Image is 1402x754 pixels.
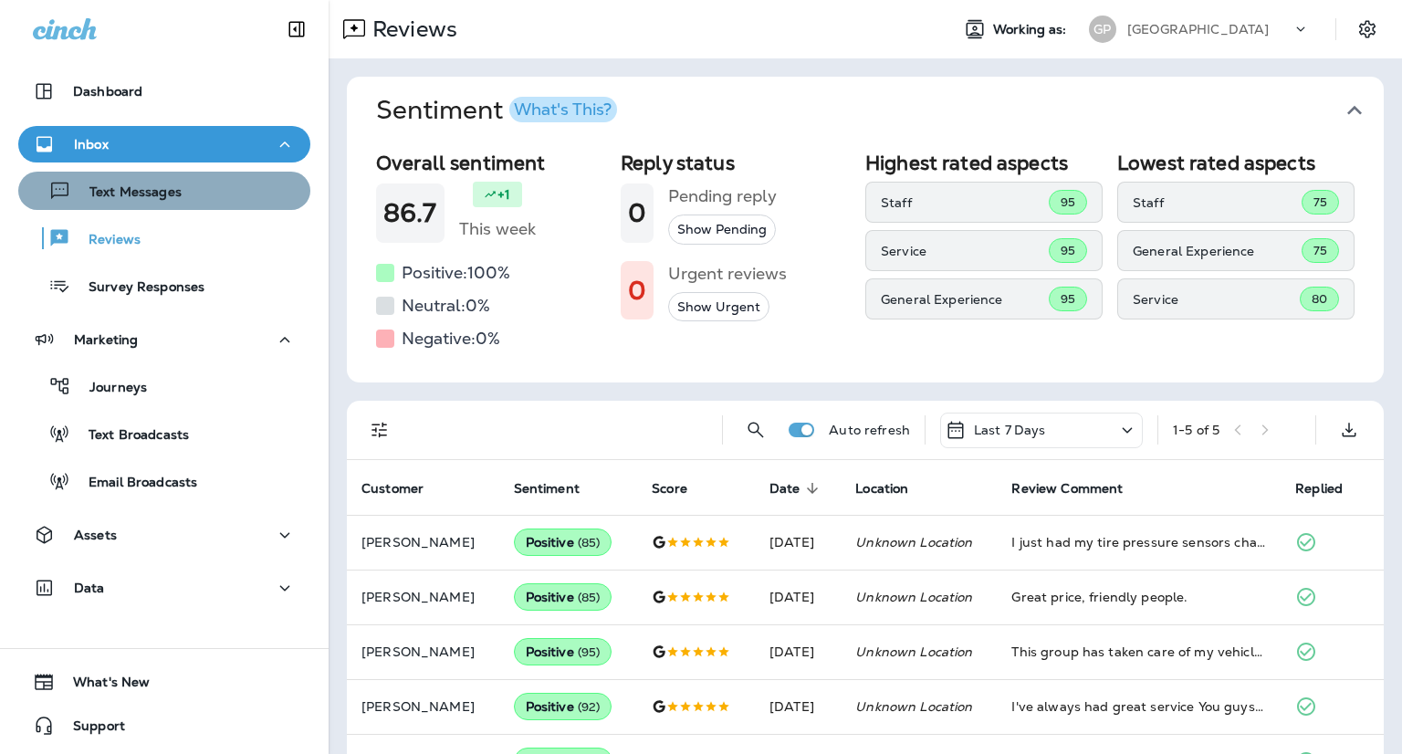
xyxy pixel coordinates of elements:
[621,152,851,174] h2: Reply status
[1133,244,1302,258] p: General Experience
[881,292,1049,307] p: General Experience
[1061,291,1075,307] span: 95
[1061,194,1075,210] span: 95
[271,11,322,47] button: Collapse Sidebar
[18,73,310,110] button: Dashboard
[865,152,1103,174] h2: Highest rated aspects
[55,718,125,740] span: Support
[74,528,117,542] p: Assets
[361,699,485,714] p: [PERSON_NAME]
[18,172,310,210] button: Text Messages
[361,644,485,659] p: [PERSON_NAME]
[578,644,601,660] span: ( 95 )
[514,638,612,665] div: Positive
[514,583,612,611] div: Positive
[578,535,601,550] span: ( 85 )
[361,535,485,550] p: [PERSON_NAME]
[652,480,711,497] span: Score
[755,679,841,734] td: [DATE]
[459,215,536,244] h5: This week
[74,332,138,347] p: Marketing
[1351,13,1384,46] button: Settings
[18,321,310,358] button: Marketing
[1011,588,1266,606] div: Great price, friendly people.
[70,279,204,297] p: Survey Responses
[383,198,437,228] h1: 86.7
[514,481,580,497] span: Sentiment
[855,480,932,497] span: Location
[376,152,606,174] h2: Overall sentiment
[755,570,841,624] td: [DATE]
[514,693,612,720] div: Positive
[769,481,800,497] span: Date
[1313,243,1327,258] span: 75
[1133,292,1300,307] p: Service
[509,97,617,122] button: What's This?
[1011,697,1266,716] div: I've always had great service You guys have always taken care of whatever needs that I have neede...
[18,126,310,162] button: Inbox
[74,137,109,152] p: Inbox
[652,481,687,497] span: Score
[361,481,424,497] span: Customer
[738,412,774,448] button: Search Reviews
[1133,195,1302,210] p: Staff
[881,244,1049,258] p: Service
[755,515,841,570] td: [DATE]
[1331,412,1367,448] button: Export as CSV
[1312,291,1327,307] span: 80
[55,675,150,696] span: What's New
[365,16,457,43] p: Reviews
[18,414,310,453] button: Text Broadcasts
[1313,194,1327,210] span: 75
[514,480,603,497] span: Sentiment
[578,590,601,605] span: ( 85 )
[70,427,189,445] p: Text Broadcasts
[1295,481,1343,497] span: Replied
[855,534,972,550] em: Unknown Location
[855,644,972,660] em: Unknown Location
[974,423,1046,437] p: Last 7 Days
[855,698,972,715] em: Unknown Location
[1173,423,1219,437] div: 1 - 5 of 5
[855,589,972,605] em: Unknown Location
[1011,533,1266,551] div: I just had my tire pressure sensors changed. They got me an immediately done a great job and was ...
[376,95,617,126] h1: Sentiment
[628,276,646,306] h1: 0
[73,84,142,99] p: Dashboard
[70,475,197,492] p: Email Broadcasts
[855,481,908,497] span: Location
[74,581,105,595] p: Data
[402,258,510,288] h5: Positive: 100 %
[18,219,310,257] button: Reviews
[361,590,485,604] p: [PERSON_NAME]
[18,707,310,744] button: Support
[361,480,447,497] span: Customer
[18,570,310,606] button: Data
[1011,480,1146,497] span: Review Comment
[347,144,1384,382] div: SentimentWhat's This?
[881,195,1049,210] p: Staff
[497,185,510,204] p: +1
[402,291,490,320] h5: Neutral: 0 %
[1011,481,1123,497] span: Review Comment
[668,182,777,211] h5: Pending reply
[70,232,141,249] p: Reviews
[71,184,182,202] p: Text Messages
[18,267,310,305] button: Survey Responses
[1089,16,1116,43] div: GP
[18,664,310,700] button: What's New
[361,412,398,448] button: Filters
[829,423,910,437] p: Auto refresh
[71,380,147,397] p: Journeys
[1127,22,1269,37] p: [GEOGRAPHIC_DATA]
[514,101,612,118] div: What's This?
[1117,152,1355,174] h2: Lowest rated aspects
[18,517,310,553] button: Assets
[755,624,841,679] td: [DATE]
[1061,243,1075,258] span: 95
[628,198,646,228] h1: 0
[668,292,769,322] button: Show Urgent
[668,259,787,288] h5: Urgent reviews
[1011,643,1266,661] div: This group has taken care of my vehicles since 2012. They're trustworthy and take time to explain...
[361,77,1398,144] button: SentimentWhat's This?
